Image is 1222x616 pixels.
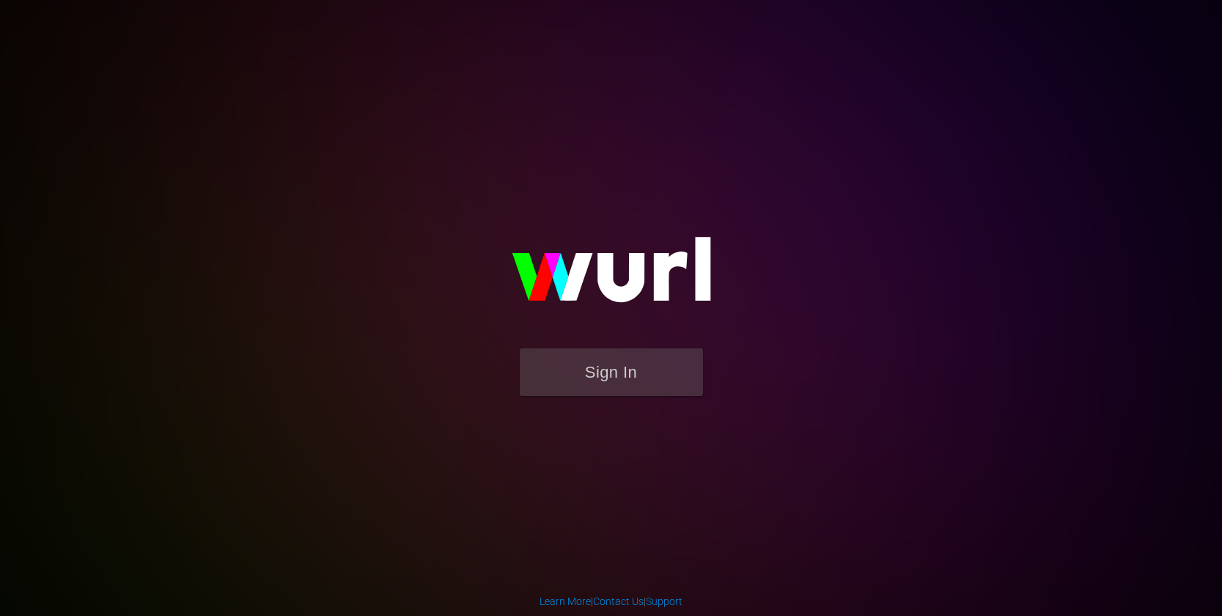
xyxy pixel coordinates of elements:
a: Support [646,595,682,607]
button: Sign In [520,348,703,396]
div: | | [540,594,682,609]
img: wurl-logo-on-black-223613ac3d8ba8fe6dc639794a292ebdb59501304c7dfd60c99c58986ef67473.svg [465,205,758,348]
a: Learn More [540,595,591,607]
a: Contact Us [593,595,644,607]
